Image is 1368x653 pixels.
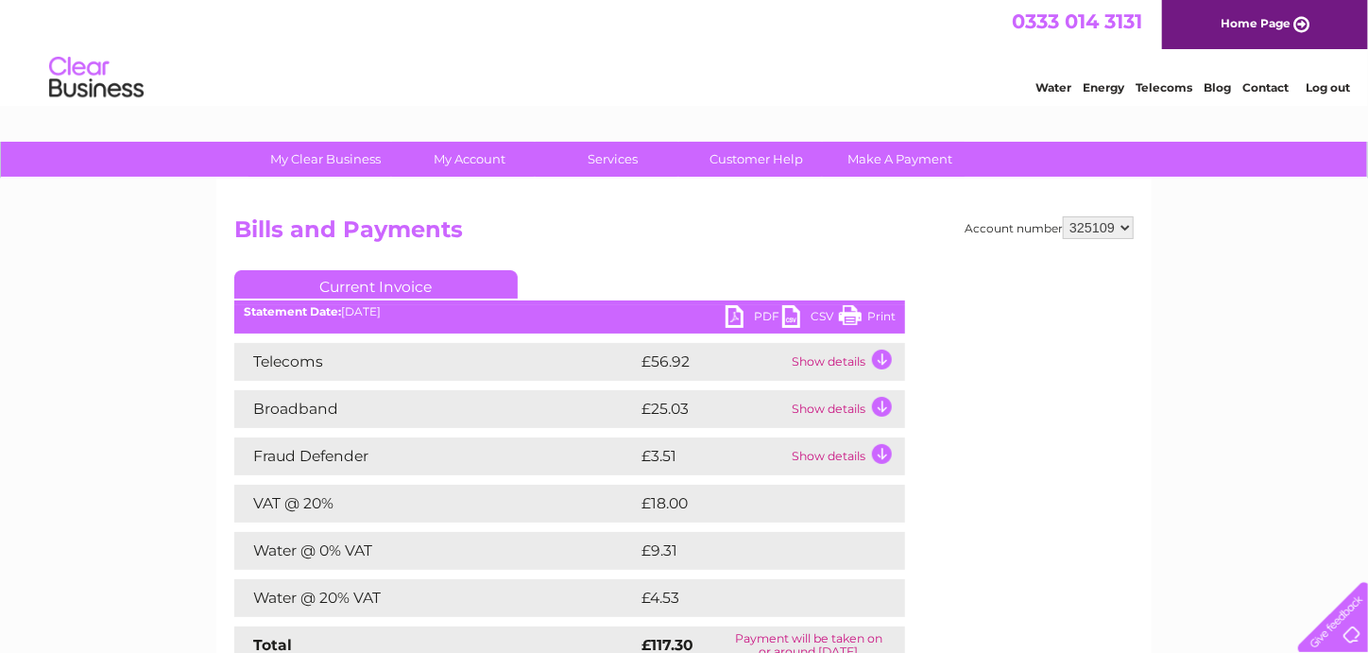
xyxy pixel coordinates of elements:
a: Blog [1204,80,1231,95]
a: Contact [1242,80,1289,95]
td: Fraud Defender [234,438,637,475]
td: Broadband [234,390,637,428]
a: PDF [726,305,782,333]
a: Energy [1083,80,1124,95]
b: Statement Date: [244,304,341,318]
h2: Bills and Payments [234,216,1134,252]
td: Water @ 0% VAT [234,532,637,570]
td: £9.31 [637,532,859,570]
a: Print [839,305,896,333]
img: logo.png [48,49,145,107]
td: Show details [787,438,905,475]
a: Customer Help [679,142,835,177]
td: Show details [787,343,905,381]
div: Clear Business is a trading name of Verastar Limited (registered in [GEOGRAPHIC_DATA] No. 3667643... [239,10,1132,92]
td: £18.00 [637,485,866,523]
td: £56.92 [637,343,787,381]
div: Account number [965,216,1134,239]
td: Water @ 20% VAT [234,579,637,617]
a: My Account [392,142,548,177]
td: Show details [787,390,905,428]
td: VAT @ 20% [234,485,637,523]
a: Log out [1306,80,1350,95]
td: Telecoms [234,343,637,381]
a: Telecoms [1136,80,1192,95]
td: £25.03 [637,390,787,428]
a: Make A Payment [823,142,979,177]
a: 0333 014 3131 [1012,9,1142,33]
a: CSV [782,305,839,333]
a: Water [1035,80,1071,95]
a: Services [536,142,692,177]
td: £4.53 [637,579,861,617]
a: My Clear Business [248,142,404,177]
a: Current Invoice [234,270,518,299]
td: £3.51 [637,438,787,475]
div: [DATE] [234,305,905,318]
